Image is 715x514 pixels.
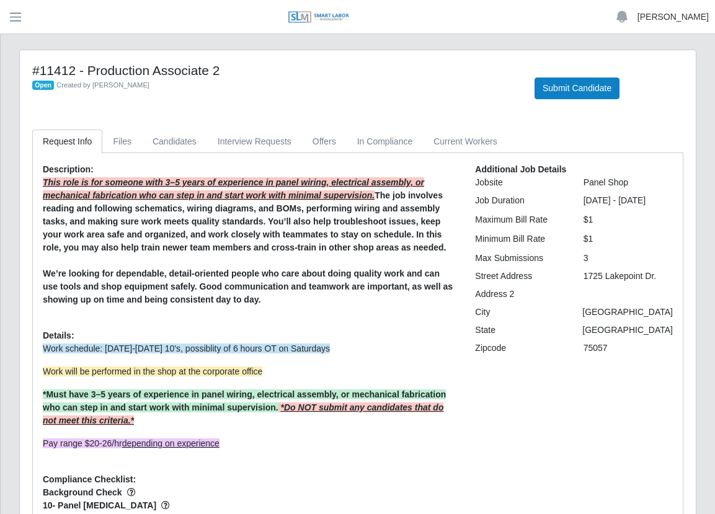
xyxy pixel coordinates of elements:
a: [PERSON_NAME] [637,11,709,24]
div: State [466,324,573,337]
div: [GEOGRAPHIC_DATA] [573,306,682,319]
span: Background Check [43,486,456,499]
div: 1725 Lakepoint Dr. [574,270,682,283]
span: Open [32,81,54,91]
h4: #11412 - Production Associate 2 [32,63,516,78]
b: Additional Job Details [475,164,566,174]
div: $1 [574,213,682,226]
strong: This role is for someone with 3–5 years of experience in panel wiring, electrical assembly, or me... [43,177,424,200]
div: Maximum Bill Rate [466,213,574,226]
b: Details: [43,330,74,340]
div: Address 2 [466,288,574,301]
div: [DATE] - [DATE] [574,194,682,207]
span: Work schedule: [DATE]-[DATE] 10's, possiblity of 6 hours OT on Saturdays [43,343,330,353]
a: Candidates [142,130,207,154]
span: Created by [PERSON_NAME] [56,81,149,89]
div: $1 [574,233,682,246]
div: Jobsite [466,176,574,189]
a: Offers [302,130,347,154]
b: Compliance Checklist: [43,474,136,484]
img: SLM Logo [288,11,350,24]
div: City [466,306,573,319]
strong: The job involves reading and following schematics, wiring diagrams, and BOMs, performing wiring a... [43,190,446,252]
div: 75057 [574,342,682,355]
span: Work will be performed in the shop at the corporate office [43,366,262,376]
div: [GEOGRAPHIC_DATA] [573,324,682,337]
span: depending on experience [122,438,220,448]
span: 10- Panel [MEDICAL_DATA] [43,499,456,512]
b: Description: [43,164,94,174]
button: Submit Candidate [535,78,620,99]
strong: We’re looking for dependable, detail-oriented people who care about doing quality work and can us... [43,268,453,304]
div: Job Duration [466,194,574,207]
div: Zipcode [466,342,574,355]
span: Pay range $20-26/hr [43,438,220,448]
div: Minimum Bill Rate [466,233,574,246]
span: *Must have 3–5 years of experience in panel wiring, electrical assembly, or mechanical fabricatio... [43,389,446,412]
a: Files [102,130,142,154]
a: In Compliance [347,130,424,154]
a: Current Workers [423,130,507,154]
div: Max Submissions [466,252,574,265]
a: Interview Requests [207,130,302,154]
div: Panel Shop [574,176,682,189]
div: 3 [574,252,682,265]
a: Request Info [32,130,102,154]
div: Street Address [466,270,574,283]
